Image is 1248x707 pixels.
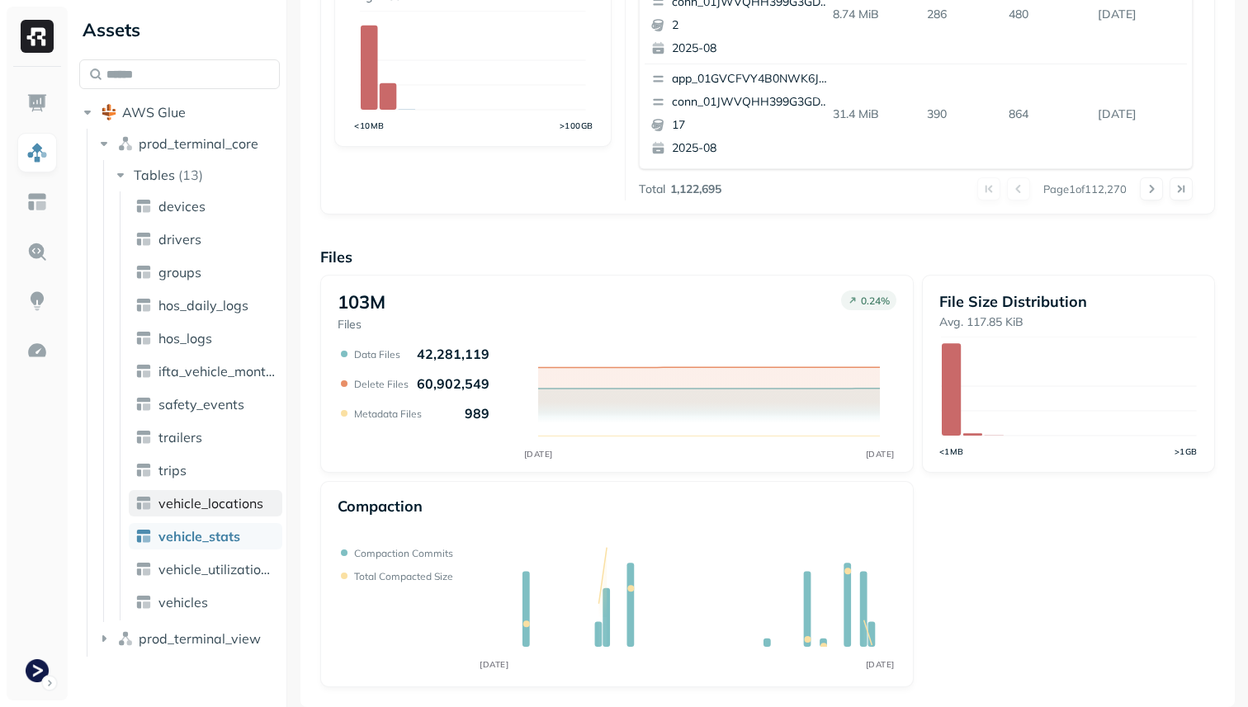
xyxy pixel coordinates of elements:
[672,94,832,111] p: conn_01JWVQHH399G3GDDK7PZV34PAR
[354,547,453,559] p: Compaction commits
[129,490,282,516] a: vehicle_locations
[129,259,282,285] a: groups
[354,348,400,361] p: Data Files
[158,363,276,379] span: ifta_vehicle_months
[26,340,48,361] img: Optimization
[135,495,152,511] img: table
[939,292,1198,311] p: File Size Distribution
[354,120,385,130] tspan: <10MB
[129,325,282,351] a: hos_logs
[826,100,921,129] p: 31.4 MiB
[129,358,282,384] a: ifta_vehicle_months
[122,104,186,120] span: AWS Glue
[79,99,280,125] button: AWS Glue
[354,378,409,390] p: Delete Files
[129,193,282,219] a: devices
[320,247,1215,266] p: Files
[417,375,489,392] p: 60,902,549
[672,117,832,134] p: 17
[117,135,134,152] img: namespace
[672,17,832,34] p: 2
[939,446,964,456] tspan: <1MB
[139,135,258,152] span: prod_terminal_core
[135,198,152,214] img: table
[21,20,54,53] img: Ryft
[158,429,202,445] span: trailers
[134,167,175,183] span: Tables
[465,405,489,422] p: 989
[26,92,48,114] img: Dashboard
[129,457,282,483] a: trips
[135,594,152,610] img: table
[135,528,152,544] img: table
[1043,181,1127,196] p: Page 1 of 112,270
[158,528,240,544] span: vehicle_stats
[672,71,832,87] p: app_01GVCFVY4B0NWK6JYK87JP2WRP
[129,391,282,417] a: safety_events
[129,424,282,450] a: trailers
[135,429,152,445] img: table
[135,462,152,478] img: table
[158,231,201,247] span: drivers
[158,594,208,610] span: vehicles
[480,659,508,670] tspan: [DATE]
[158,561,276,577] span: vehicle_utilization_day
[866,659,895,670] tspan: [DATE]
[26,142,48,163] img: Assets
[129,556,282,582] a: vehicle_utilization_day
[135,297,152,313] img: table
[158,396,244,412] span: safety_events
[129,226,282,252] a: drivers
[523,449,552,460] tspan: [DATE]
[135,363,152,379] img: table
[639,181,665,197] p: Total
[939,314,1198,330] p: Avg. 117.85 KiB
[672,140,832,157] p: 2025-08
[1175,446,1198,456] tspan: >1GB
[1002,100,1091,129] p: 864
[135,330,152,346] img: table
[96,625,281,652] button: prod_terminal_view
[26,241,48,262] img: Query Explorer
[129,292,282,318] a: hos_daily_logs
[158,495,263,511] span: vehicle_locations
[158,330,212,346] span: hos_logs
[158,198,206,214] span: devices
[338,317,385,332] p: Files
[79,16,280,43] div: Assets
[26,659,49,682] img: Terminal
[139,630,261,647] span: prod_terminal_view
[865,449,894,460] tspan: [DATE]
[158,462,187,478] span: trips
[135,231,152,247] img: table
[354,570,453,582] p: Total compacted size
[672,40,832,57] p: 2025-08
[338,497,423,516] p: Compaction
[158,264,201,280] span: groups
[338,290,385,313] p: 103M
[129,523,282,549] a: vehicle_stats
[135,264,152,280] img: table
[135,396,152,412] img: table
[135,561,152,577] img: table
[129,589,282,615] a: vehicles
[670,181,721,197] p: 1,122,695
[560,120,593,130] tspan: >100GB
[417,346,489,362] p: 42,281,119
[101,104,117,120] img: root
[117,630,134,647] img: namespace
[26,290,48,312] img: Insights
[645,64,839,163] button: app_01GVCFVY4B0NWK6JYK87JP2WRPconn_01JWVQHH399G3GDDK7PZV34PAR172025-08
[96,130,281,157] button: prod_terminal_core
[1091,100,1187,129] p: Aug 27, 2025
[861,295,890,307] p: 0.24 %
[26,191,48,213] img: Asset Explorer
[920,100,1002,129] p: 390
[112,162,281,188] button: Tables(13)
[354,408,422,420] p: Metadata Files
[178,167,203,183] p: ( 13 )
[158,297,248,313] span: hos_daily_logs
